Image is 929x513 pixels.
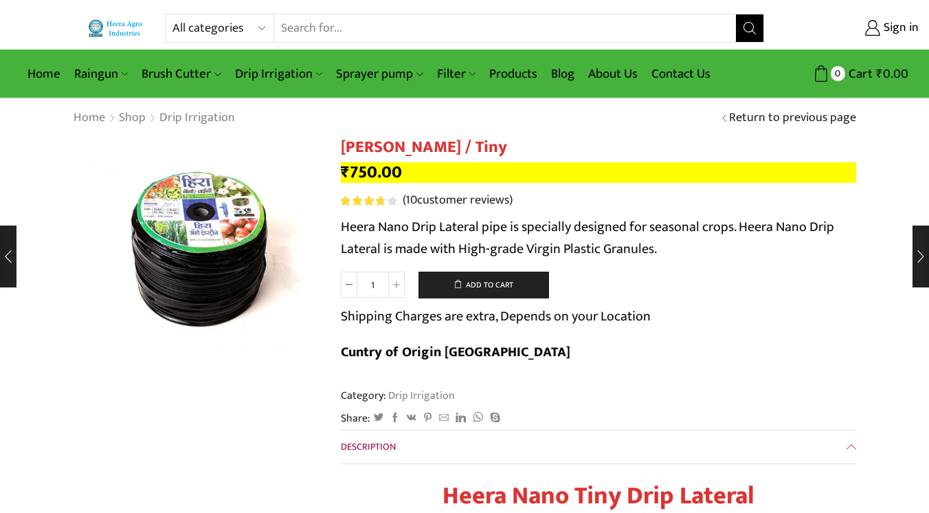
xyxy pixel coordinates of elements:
span: Sign in [880,19,919,37]
a: Return to previous page [729,109,856,127]
a: Drip Irrigation [159,109,236,127]
div: Rated 3.80 out of 5 [341,196,396,206]
a: Filter [430,58,482,90]
nav: Breadcrumb [73,109,236,127]
a: 0 Cart ₹0.00 [778,61,908,87]
span: Category: [341,388,455,404]
a: Products [482,58,544,90]
bdi: 750.00 [341,158,402,186]
span: ₹ [341,158,350,186]
span: 0 [831,66,845,80]
a: Contact Us [645,58,717,90]
p: Shipping Charges are extra, Depends on your Location [341,305,651,327]
button: Search button [736,14,763,42]
img: Tiny Drip Lateral [73,138,320,351]
h1: [PERSON_NAME] / Tiny [341,138,856,157]
input: Product quantity [357,272,388,298]
p: Heera Nano Drip Lateral pipe is specially designed for seasonal crops. Heera Nano Drip Lateral is... [341,216,856,260]
span: 10 [405,190,417,210]
span: Cart [845,65,873,83]
a: Drip Irrigation [228,58,329,90]
input: Search for... [274,14,736,42]
a: Description [341,430,856,463]
a: Sprayer pump [329,58,429,90]
span: ₹ [876,63,883,85]
a: Home [21,58,67,90]
a: About Us [581,58,645,90]
b: Cuntry of Origin [GEOGRAPHIC_DATA] [341,340,570,364]
a: Brush Cutter [135,58,227,90]
span: Share: [341,411,370,426]
a: Shop [118,109,146,127]
span: 10 [341,196,399,206]
span: Description [341,439,396,455]
a: (10customer reviews) [403,192,513,210]
span: Rated out of 5 based on customer ratings [341,196,383,206]
bdi: 0.00 [876,63,908,85]
a: Blog [544,58,581,90]
button: Add to cart [418,272,549,299]
a: Raingun [67,58,135,90]
a: Drip Irrigation [386,386,455,404]
a: Sign in [785,16,919,41]
a: Home [73,109,106,127]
